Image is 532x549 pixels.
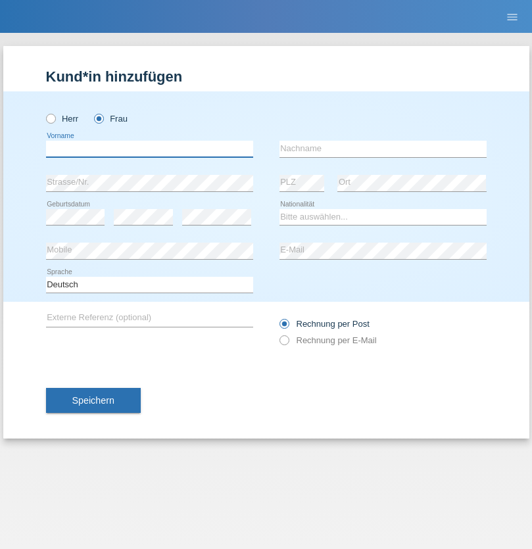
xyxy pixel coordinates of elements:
input: Herr [46,114,55,122]
label: Frau [94,114,128,124]
span: Speichern [72,395,114,406]
input: Rechnung per E-Mail [279,335,288,352]
h1: Kund*in hinzufügen [46,68,487,85]
input: Frau [94,114,103,122]
label: Rechnung per E-Mail [279,335,377,345]
button: Speichern [46,388,141,413]
a: menu [499,12,525,20]
label: Rechnung per Post [279,319,370,329]
label: Herr [46,114,79,124]
input: Rechnung per Post [279,319,288,335]
i: menu [506,11,519,24]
